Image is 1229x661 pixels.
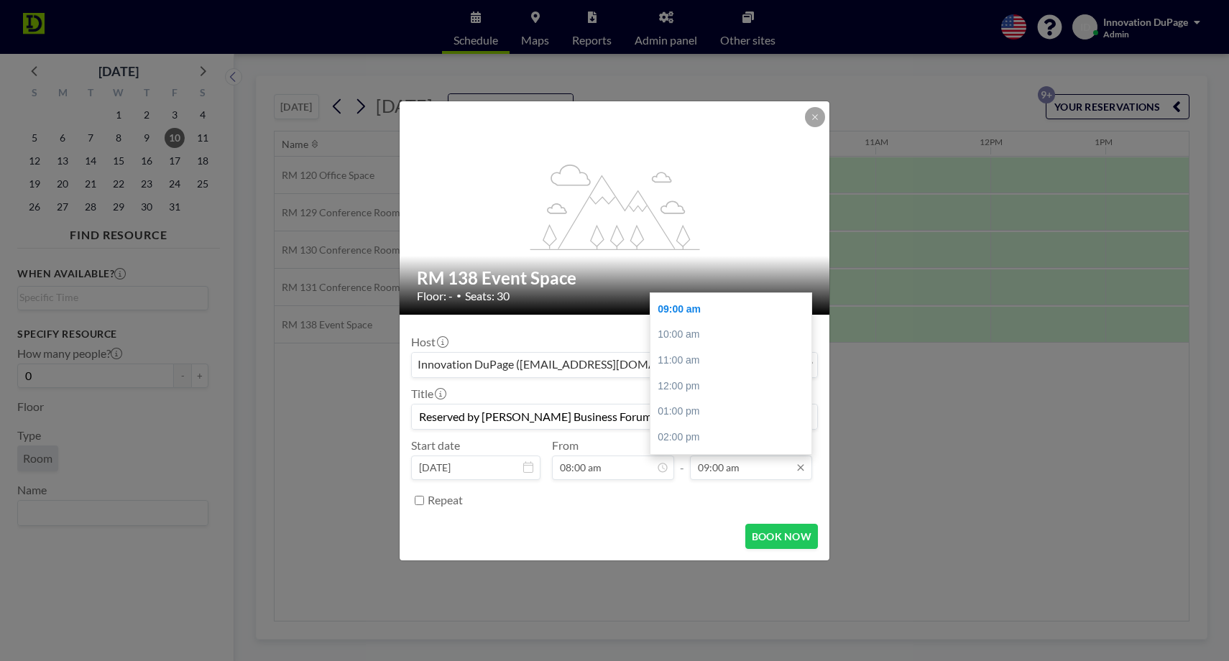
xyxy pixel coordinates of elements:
span: Seats: 30 [465,289,510,303]
div: 01:00 pm [650,399,811,425]
span: Floor: - [417,289,453,303]
div: Search for option [412,353,817,377]
div: 10:00 am [650,322,811,348]
div: 02:00 pm [650,425,811,450]
label: Start date [411,438,460,453]
div: 03:00 pm [650,450,811,476]
g: flex-grow: 1.2; [530,163,700,249]
div: 11:00 am [650,348,811,374]
span: • [456,290,461,301]
h2: RM 138 Event Space [417,267,814,289]
label: Host [411,335,447,349]
input: Innovation's reservation [412,405,817,429]
span: Innovation DuPage ([EMAIL_ADDRESS][DOMAIN_NAME]) [415,356,717,374]
label: From [552,438,579,453]
div: 12:00 pm [650,374,811,399]
span: - [680,443,684,475]
button: BOOK NOW [745,524,818,549]
label: Title [411,387,445,401]
label: Repeat [428,493,463,507]
div: 09:00 am [650,297,811,323]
